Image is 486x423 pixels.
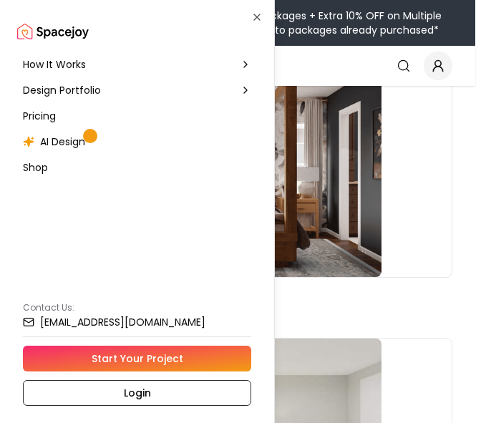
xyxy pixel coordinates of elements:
[23,160,48,175] span: Shop
[17,17,89,46] a: Spacejoy
[23,380,251,406] a: Login
[23,57,86,72] span: How It Works
[40,317,205,327] small: [EMAIL_ADDRESS][DOMAIN_NAME]
[40,135,85,149] span: AI Design
[23,109,56,123] span: Pricing
[23,346,251,371] a: Start Your Project
[23,83,101,97] span: Design Portfolio
[23,302,251,313] p: Contact Us:
[23,316,251,328] a: [EMAIL_ADDRESS][DOMAIN_NAME]
[17,17,89,46] img: Spacejoy Logo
